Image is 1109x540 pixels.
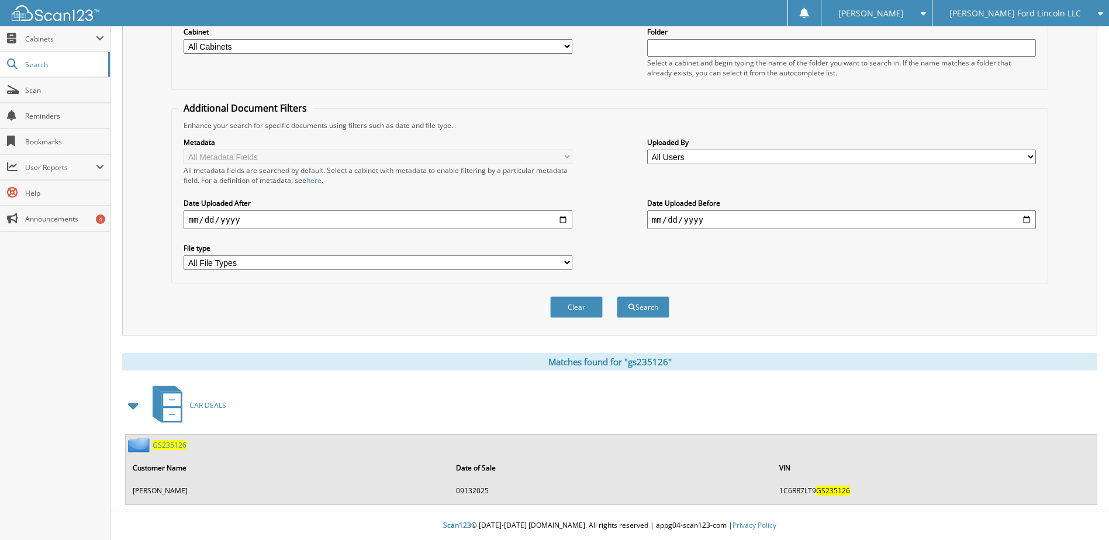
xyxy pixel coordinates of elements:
[178,102,313,115] legend: Additional Document Filters
[127,481,449,500] td: [PERSON_NAME]
[647,58,1036,78] div: Select a cabinet and begin typing the name of the folder you want to search in. If the name match...
[25,188,104,198] span: Help
[25,137,104,147] span: Bookmarks
[733,520,776,530] a: Privacy Policy
[949,10,1081,17] span: [PERSON_NAME] Ford Lincoln LLC
[647,137,1036,147] label: Uploaded By
[184,198,572,208] label: Date Uploaded After
[647,198,1036,208] label: Date Uploaded Before
[184,165,572,185] div: All metadata fields are searched by default. Select a cabinet with metadata to enable filtering b...
[25,111,104,121] span: Reminders
[25,162,96,172] span: User Reports
[773,481,1096,500] td: 1C6RR7LT9
[25,34,96,44] span: Cabinets
[153,440,186,450] a: GS235126
[12,5,99,21] img: scan123-logo-white.svg
[189,400,226,410] span: CAR DEALS
[110,511,1109,540] div: © [DATE]-[DATE] [DOMAIN_NAME]. All rights reserved | appg04-scan123-com |
[1051,484,1109,540] iframe: Chat Widget
[96,214,105,224] div: 4
[450,481,772,500] td: 09132025
[122,353,1097,371] div: Matches found for "gs235126"
[184,27,572,37] label: Cabinet
[25,60,102,70] span: Search
[184,210,572,229] input: start
[127,456,449,480] th: Customer Name
[128,438,153,452] img: folder2.png
[443,520,471,530] span: Scan123
[617,296,669,318] button: Search
[450,456,772,480] th: Date of Sale
[306,175,322,185] a: here
[184,137,572,147] label: Metadata
[816,486,850,496] span: GS235126
[25,85,104,95] span: Scan
[773,456,1096,480] th: VIN
[647,210,1036,229] input: end
[184,243,572,253] label: File type
[146,382,226,428] a: CAR DEALS
[25,214,104,224] span: Announcements
[550,296,603,318] button: Clear
[838,10,904,17] span: [PERSON_NAME]
[647,27,1036,37] label: Folder
[178,120,1041,130] div: Enhance your search for specific documents using filters such as date and file type.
